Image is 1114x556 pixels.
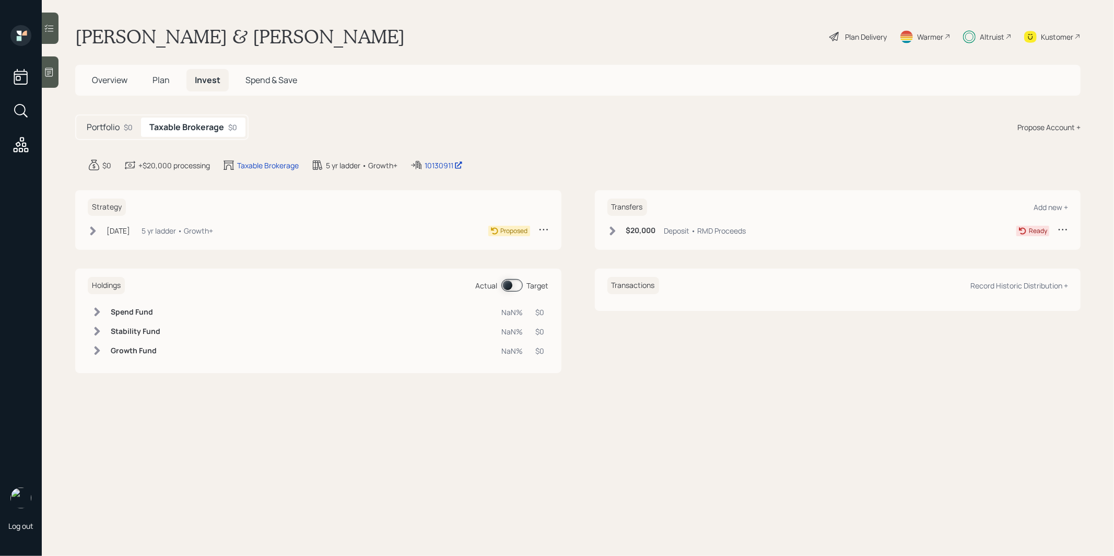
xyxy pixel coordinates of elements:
div: $0 [228,122,237,133]
div: $0 [536,345,545,356]
span: Spend & Save [245,74,297,86]
div: Target [527,280,549,291]
div: 10130911 [425,160,463,171]
div: Add new + [1034,202,1068,212]
div: +$20,000 processing [138,160,210,171]
h1: [PERSON_NAME] & [PERSON_NAME] [75,25,405,48]
div: $0 [102,160,111,171]
span: Overview [92,74,127,86]
h6: $20,000 [626,226,656,235]
div: Ready [1029,226,1047,236]
h6: Stability Fund [111,327,160,336]
span: Invest [195,74,220,86]
div: Proposed [501,226,528,236]
div: Propose Account + [1017,122,1081,133]
div: Actual [476,280,498,291]
div: $0 [536,326,545,337]
span: Plan [153,74,170,86]
div: Plan Delivery [845,31,887,42]
div: 5 yr ladder • Growth+ [142,225,213,236]
h6: Strategy [88,199,126,216]
h6: Growth Fund [111,346,160,355]
div: NaN% [502,307,523,318]
div: [DATE] [107,225,130,236]
div: Log out [8,521,33,531]
div: $0 [536,307,545,318]
div: Deposit • RMD Proceeds [664,225,746,236]
img: treva-nostdahl-headshot.png [10,488,31,508]
h5: Portfolio [87,122,120,132]
div: 5 yr ladder • Growth+ [326,160,397,171]
div: NaN% [502,326,523,337]
h6: Spend Fund [111,308,160,317]
h6: Transfers [607,199,647,216]
h6: Holdings [88,277,125,294]
div: Taxable Brokerage [237,160,299,171]
div: Warmer [917,31,943,42]
div: Altruist [980,31,1004,42]
h5: Taxable Brokerage [149,122,224,132]
div: NaN% [502,345,523,356]
div: $0 [124,122,133,133]
div: Kustomer [1041,31,1073,42]
div: Record Historic Distribution + [970,281,1068,291]
h6: Transactions [607,277,659,294]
